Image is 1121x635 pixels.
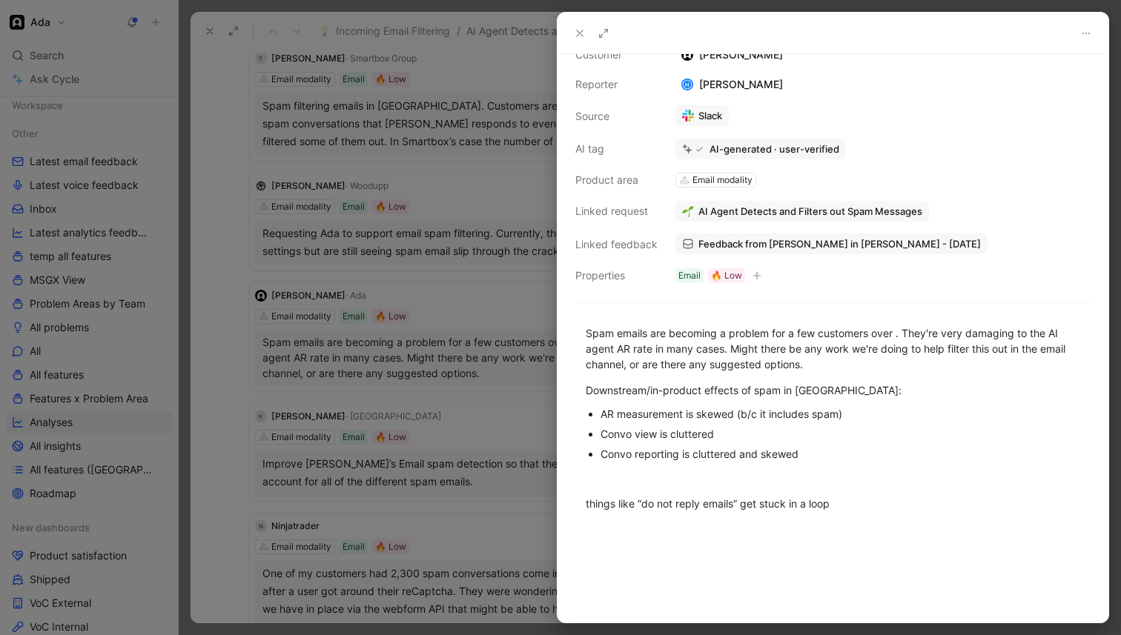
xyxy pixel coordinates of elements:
[575,267,658,285] div: Properties
[698,237,981,250] span: Feedback from [PERSON_NAME] in [PERSON_NAME] - [DATE]
[710,142,839,156] div: AI-generated · user-verified
[575,171,658,189] div: Product area
[586,382,1080,398] div: Downstream/in-product effects of spam in [GEOGRAPHIC_DATA]:
[575,46,658,64] div: Customer
[675,46,789,64] div: [PERSON_NAME]
[675,233,988,254] a: Feedback from [PERSON_NAME] in [PERSON_NAME] - [DATE]
[675,76,789,93] div: [PERSON_NAME]
[575,107,658,125] div: Source
[675,105,729,126] a: Slack
[601,446,1080,462] div: Convo reporting is cluttered and skewed
[575,76,658,93] div: Reporter
[711,268,742,283] div: 🔥 Low
[575,140,658,158] div: AI tag
[586,496,1080,511] div: things like “do not reply emails” get stuck in a loop
[601,406,1080,422] div: AR measurement is skewed (b/c it includes spam)
[681,49,693,61] img: logo
[575,202,658,220] div: Linked request
[575,236,658,253] div: Linked feedback
[586,325,1080,372] div: Spam emails are becoming a problem for a few customers over . They're very damaging to the AI age...
[601,426,1080,442] div: Convo view is cluttered
[683,80,692,90] div: H
[678,268,701,283] div: Email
